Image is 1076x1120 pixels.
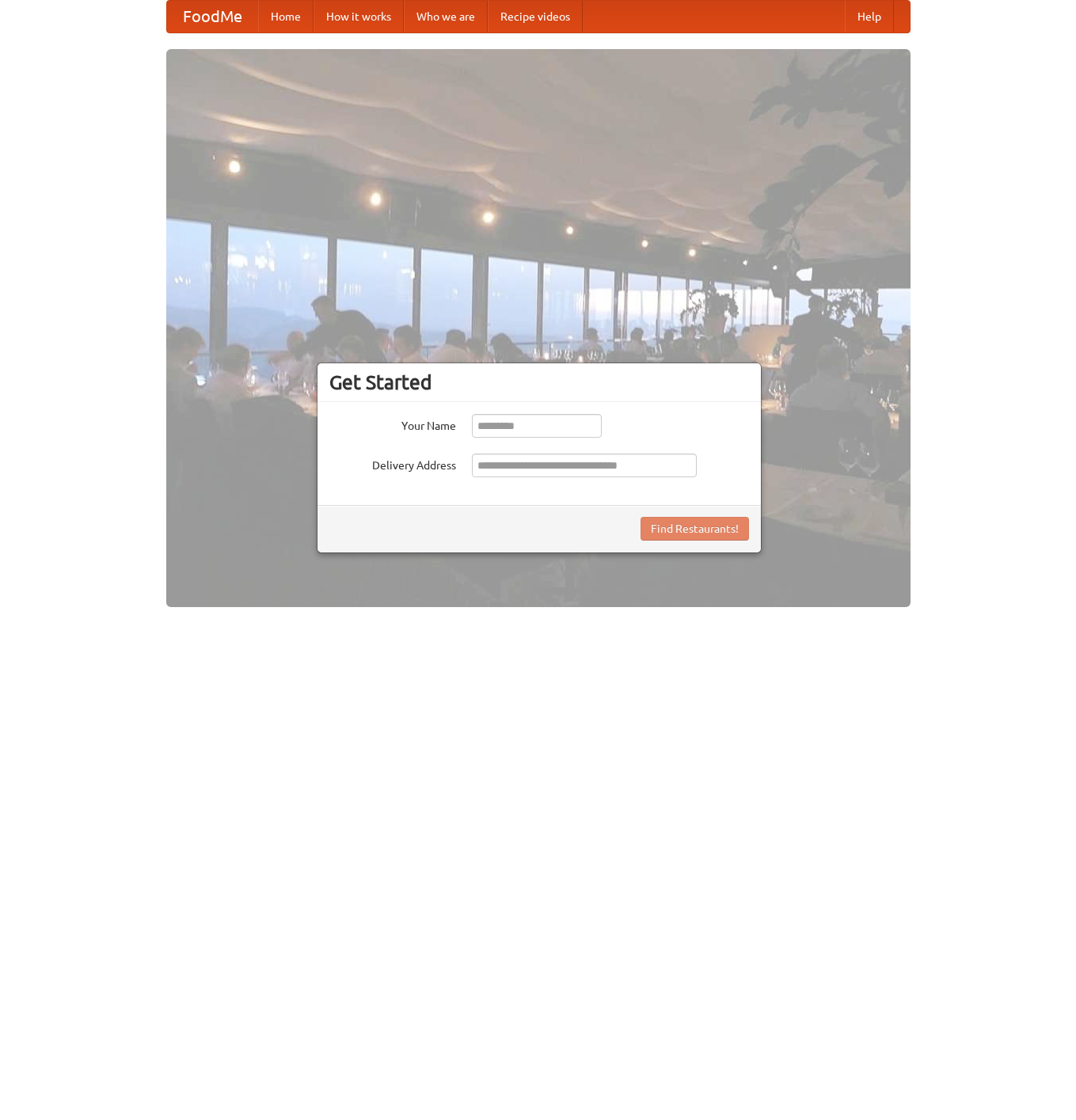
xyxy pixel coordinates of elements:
[641,517,749,541] button: Find Restaurants!
[329,370,749,394] h3: Get Started
[258,1,314,32] a: Home
[314,1,404,32] a: How it works
[167,1,258,32] a: FoodMe
[404,1,488,32] a: Who we are
[329,414,456,434] label: Your Name
[488,1,583,32] a: Recipe videos
[329,454,456,473] label: Delivery Address
[845,1,894,32] a: Help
